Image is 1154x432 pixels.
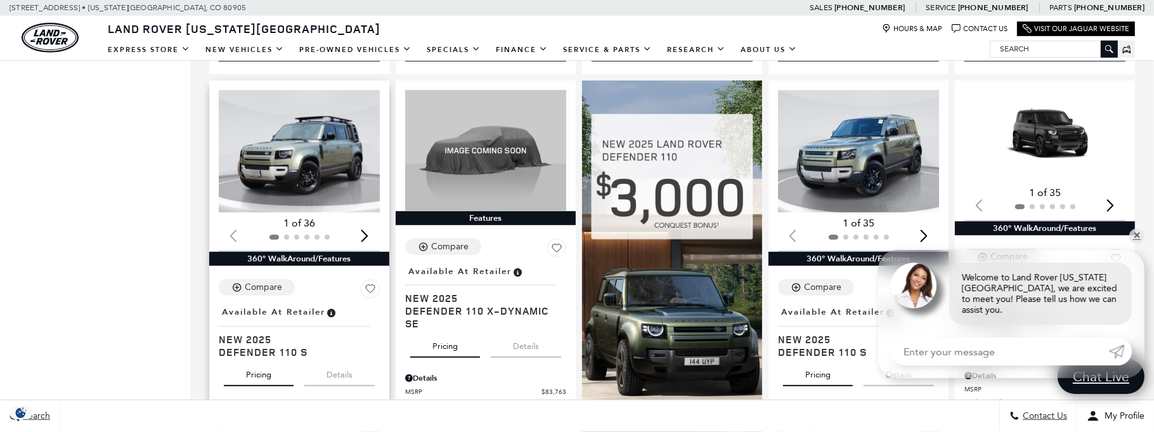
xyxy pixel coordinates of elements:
[6,406,36,419] section: Click to Open Cookie Consent Modal
[778,90,941,213] div: 1 / 2
[955,221,1135,235] div: 360° WalkAround/Features
[219,90,382,213] img: 2025 Land Rover Defender 110 S 1
[219,279,295,296] button: Compare Vehicle
[410,330,480,358] button: pricing tab
[219,303,380,358] a: Available at RetailerNew 2025Defender 110 S
[964,186,1125,200] div: 1 of 35
[219,90,382,213] div: 1 / 2
[541,387,566,396] span: $83,763
[778,333,930,346] span: New 2025
[222,305,325,319] span: Available at Retailer
[810,3,833,12] span: Sales
[405,387,566,396] a: MSRP $83,763
[108,21,380,36] span: Land Rover [US_STATE][GEOGRAPHIC_DATA]
[488,39,555,61] a: Finance
[292,39,419,61] a: Pre-Owned Vehicles
[834,3,905,13] a: [PHONE_NUMBER]
[804,282,841,293] div: Compare
[733,39,805,61] a: About Us
[22,23,79,53] a: land-rover
[916,222,933,250] div: Next slide
[198,39,292,61] a: New Vehicles
[964,384,1097,394] span: MSRP
[964,90,1127,182] img: 2025 LAND ROVER Defender 110 V8 1
[952,24,1008,34] a: Contact Us
[555,39,659,61] a: Service & Parts
[964,397,1110,407] span: Dealer Handling
[396,211,576,225] div: Features
[778,90,941,213] img: 2025 LAND ROVER Defender 110 S 1
[964,249,1041,265] button: Compare Vehicle
[419,39,488,61] a: Specials
[245,282,282,293] div: Compare
[356,222,373,250] div: Next slide
[1020,411,1067,422] span: Contact Us
[1109,337,1132,365] a: Submit
[964,384,1125,394] a: MSRP $124,545
[100,39,198,61] a: EXPRESS STORE
[22,23,79,53] img: Land Rover
[1102,192,1119,219] div: Next slide
[964,397,1125,407] a: Dealer Handling $689
[1077,400,1154,432] button: Open user profile menu
[964,90,1127,182] div: 1 / 2
[219,346,370,358] span: Defender 110 S
[405,304,557,330] span: Defender 110 X-Dynamic SE
[405,90,566,211] img: 2025 LAND ROVER Defender 110 X-Dynamic SE
[325,305,337,319] span: Vehicle is in stock and ready for immediate delivery. Due to demand, availability is subject to c...
[1110,397,1125,407] span: $689
[1106,249,1125,273] button: Save Vehicle
[431,241,469,252] div: Compare
[1049,3,1072,12] span: Parts
[304,358,375,386] button: details tab
[659,39,733,61] a: Research
[405,292,557,304] span: New 2025
[778,303,939,358] a: Available at RetailerNew 2025Defender 110 S
[891,337,1109,365] input: Enter your message
[408,265,512,278] span: Available at Retailer
[864,358,934,386] button: details tab
[512,265,523,278] span: Vehicle is in stock and ready for immediate delivery. Due to demand, availability is subject to c...
[219,333,370,346] span: New 2025
[926,3,956,12] span: Service
[778,346,930,358] span: Defender 110 S
[405,263,566,330] a: Available at RetailerNew 2025Defender 110 X-Dynamic SE
[491,330,561,358] button: details tab
[990,41,1117,56] input: Search
[100,39,805,61] nav: Main Navigation
[1023,24,1129,34] a: Visit Our Jaguar Website
[778,216,939,230] div: 1 of 35
[778,279,854,296] button: Compare Vehicle
[1074,3,1144,13] a: [PHONE_NUMBER]
[882,24,942,34] a: Hours & Map
[781,305,885,319] span: Available at Retailer
[405,239,481,255] button: Compare Vehicle
[209,252,389,266] div: 360° WalkAround/Features
[219,216,380,230] div: 1 of 36
[405,387,541,396] span: MSRP
[949,263,1132,325] div: Welcome to Land Rover [US_STATE][GEOGRAPHIC_DATA], we are excited to meet you! Please tell us how...
[100,21,388,36] a: Land Rover [US_STATE][GEOGRAPHIC_DATA]
[224,358,294,386] button: pricing tab
[783,358,853,386] button: pricing tab
[547,239,566,263] button: Save Vehicle
[361,279,380,303] button: Save Vehicle
[1099,411,1144,422] span: My Profile
[768,252,949,266] div: 360° WalkAround/Features
[891,263,937,308] img: Agent profile photo
[405,372,566,384] div: Pricing Details - Defender 110 X-Dynamic SE
[958,3,1028,13] a: [PHONE_NUMBER]
[10,3,246,12] a: [STREET_ADDRESS] • [US_STATE][GEOGRAPHIC_DATA], CO 80905
[6,406,36,419] img: Opt-Out Icon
